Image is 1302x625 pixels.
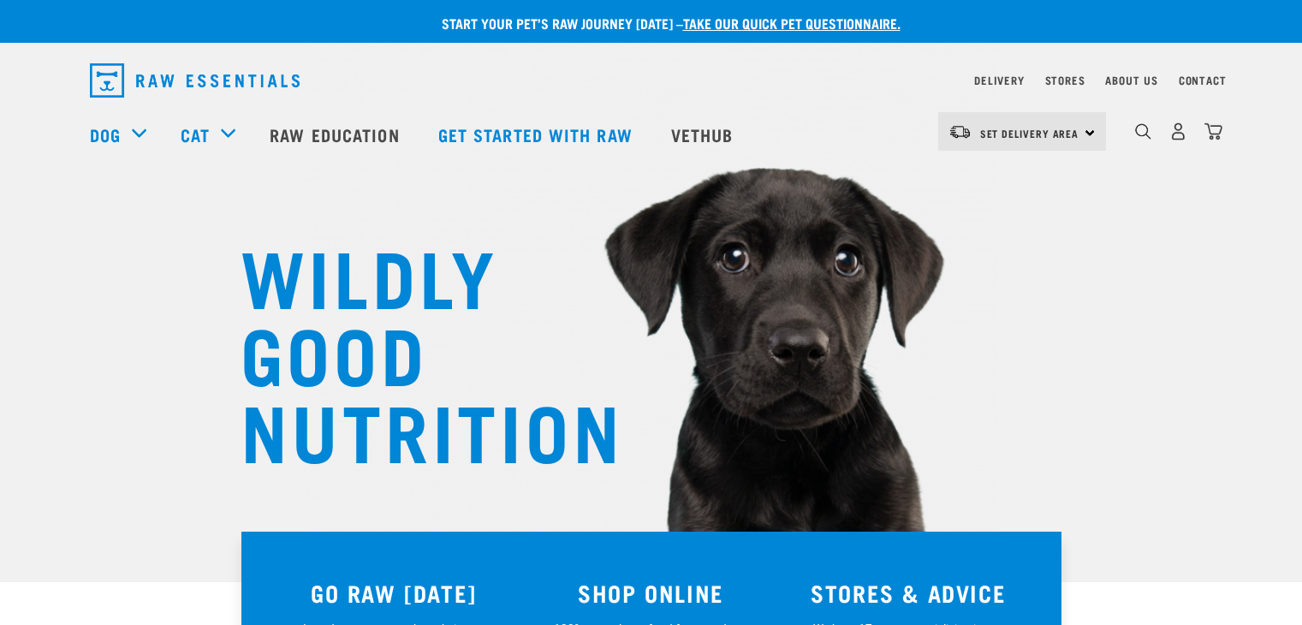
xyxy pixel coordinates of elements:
[1204,122,1222,140] img: home-icon@2x.png
[1179,77,1227,83] a: Contact
[1105,77,1157,83] a: About Us
[1045,77,1085,83] a: Stores
[276,580,513,606] h3: GO RAW [DATE]
[790,580,1027,606] h3: STORES & ADVICE
[253,100,420,169] a: Raw Education
[532,580,770,606] h3: SHOP ONLINE
[948,124,972,140] img: van-moving.png
[683,19,901,27] a: take our quick pet questionnaire.
[90,63,300,98] img: Raw Essentials Logo
[241,235,583,467] h1: WILDLY GOOD NUTRITION
[90,122,121,147] a: Dog
[76,57,1227,104] nav: dropdown navigation
[654,100,755,169] a: Vethub
[421,100,654,169] a: Get started with Raw
[1135,123,1151,140] img: home-icon-1@2x.png
[181,122,210,147] a: Cat
[980,130,1079,136] span: Set Delivery Area
[1169,122,1187,140] img: user.png
[974,77,1024,83] a: Delivery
